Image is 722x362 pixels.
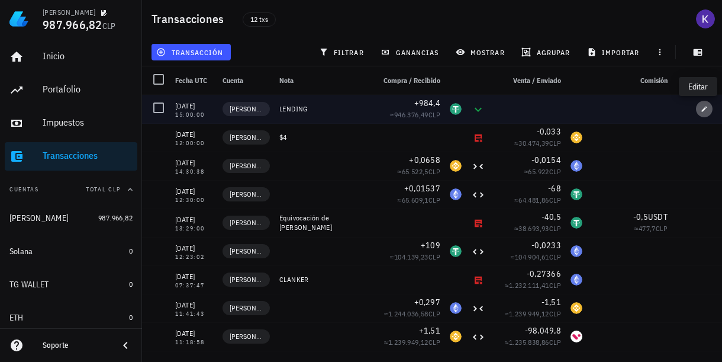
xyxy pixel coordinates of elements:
span: ≈ [634,224,668,233]
span: CLP [549,309,561,318]
span: ≈ [514,139,561,148]
a: TG WALLET 0 [5,270,137,299]
span: 1.239.949,12 [509,309,549,318]
div: [DATE] [175,157,213,169]
span: -1,51 [541,297,561,307]
span: CLP [549,196,561,204]
div: CLANKER [279,275,365,284]
div: Inicio [43,50,133,62]
div: [PERSON_NAME] [9,213,69,223]
span: 987.966,82 [43,17,102,33]
span: 65.609,1 [402,196,428,204]
div: $4 [279,133,365,142]
span: ≈ [505,309,561,318]
span: Comisión [640,76,668,85]
span: CLP [549,139,561,148]
span: 946.376,49 [394,110,428,119]
a: Inicio [5,43,137,71]
span: Venta / Enviado [513,76,561,85]
div: ETH-icon [450,302,462,314]
div: [DATE] [175,299,213,311]
span: CLP [102,21,116,31]
div: BNB-icon [570,132,582,143]
span: importar [589,47,640,57]
span: 477,7 [639,224,656,233]
span: +109 [421,240,440,251]
div: Nota [275,66,369,95]
button: transacción [152,44,231,60]
div: 11:41:43 [175,311,213,317]
div: [DATE] [175,242,213,254]
div: Transacciones [43,150,133,161]
div: TG WALLET [9,280,49,290]
span: ≈ [398,167,440,176]
span: ≈ [390,110,440,119]
span: CLP [428,167,440,176]
div: ETH [9,313,24,323]
div: 14:30:38 [175,169,213,175]
span: [PERSON_NAME] [230,302,263,314]
div: [DATE] [175,185,213,197]
span: +0,01537 [404,183,440,194]
span: 1.244.036,58 [388,309,428,318]
a: Impuestos [5,109,137,137]
div: Equivocación de [PERSON_NAME] [279,213,365,232]
span: [PERSON_NAME] [230,245,263,257]
div: ETH-icon [570,160,582,172]
div: [DATE] [175,100,213,112]
div: BNB-icon [450,331,462,342]
div: ETH-icon [570,245,582,257]
span: CLP [428,196,440,204]
div: USDT-icon [450,245,462,257]
span: transacción [159,47,223,57]
div: [DATE] [175,328,213,339]
span: CLP [656,224,668,233]
span: -0,0233 [531,240,561,251]
span: ≈ [514,224,561,233]
div: USDT-icon [570,217,582,229]
span: ≈ [524,167,561,176]
span: +0,297 [414,297,441,307]
div: 11:18:58 [175,339,213,345]
span: +984,4 [414,98,441,108]
div: 13:29:00 [175,226,213,232]
div: BNB-icon [570,302,582,314]
span: -0,5 [633,212,648,222]
a: [PERSON_NAME] 987.966,82 [5,204,137,232]
span: 1.232.111,41 [509,281,549,290]
span: CLP [549,224,561,233]
span: ≈ [390,252,440,261]
div: [DATE] [175,129,213,140]
div: USDT-icon [450,103,462,115]
span: +1,51 [419,325,440,336]
a: ETH 0 [5,303,137,332]
span: [PERSON_NAME] [230,103,263,115]
span: Fecha UTC [175,76,207,85]
div: [PERSON_NAME] [43,8,95,17]
button: ganancias [376,44,446,60]
span: 0 [129,246,133,255]
span: 1.235.838,86 [509,338,549,347]
span: CLP [428,110,440,119]
span: ≈ [514,196,561,204]
div: VELO-icon [570,331,582,342]
span: 1.239.949,12 [388,338,428,347]
span: filtrar [321,47,364,57]
div: ETH-icon [450,188,462,200]
span: Cuenta [223,76,243,85]
span: CLP [549,338,561,347]
a: Transacciones [5,142,137,171]
span: ganancias [383,47,439,57]
span: +0,0658 [409,155,440,165]
span: 987.966,82 [98,213,133,222]
span: ≈ [398,196,440,204]
span: CLP [549,252,561,261]
span: [PERSON_NAME] [230,274,263,286]
div: [DATE] [175,271,213,283]
h1: Transacciones [152,9,228,28]
span: [PERSON_NAME] [230,160,263,172]
div: Portafolio [43,84,133,95]
div: BNB-icon [450,160,462,172]
div: Comisión [587,66,672,95]
span: -0,033 [537,126,562,137]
